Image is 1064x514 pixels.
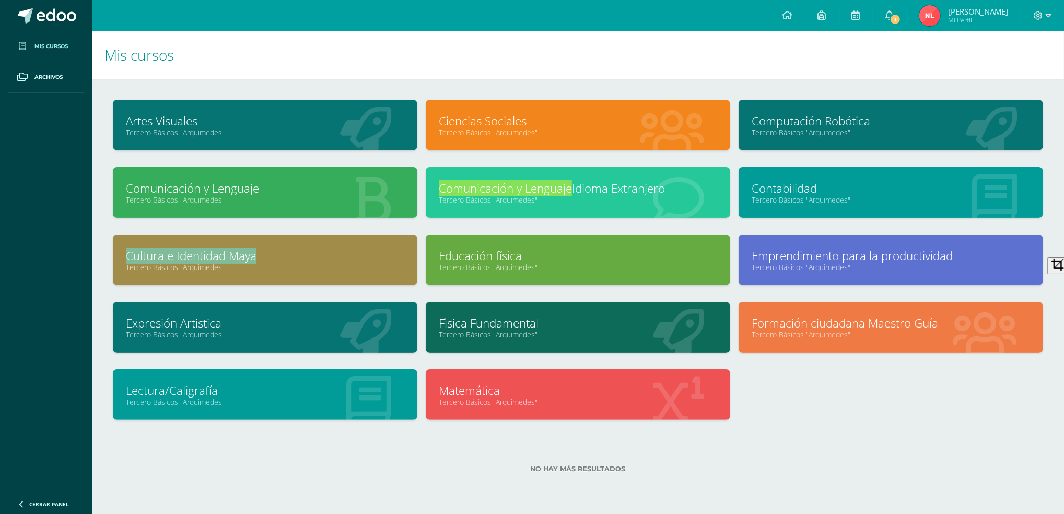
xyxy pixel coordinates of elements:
[439,248,717,264] a: Educación física
[752,113,1030,129] a: Computación Robótica
[439,330,717,340] a: Tercero Básicos "Arquimedes"
[126,195,404,205] a: Tercero Básicos "Arquimedes"
[126,330,404,340] a: Tercero Básicos "Arquimedes"
[439,127,717,137] a: Tercero Básicos "Arquimedes"
[126,127,404,137] a: Tercero Básicos "Arquimedes"
[439,397,717,407] a: Tercero Básicos "Arquimedes"
[752,127,1030,137] a: Tercero Básicos "Arquimedes"
[8,62,84,93] a: Archivos
[126,248,404,264] a: Cultura e Identidad Maya
[439,180,572,196] span: Comunicación y Lenguaje
[126,315,404,331] a: Expresión Artistica
[752,248,1030,264] a: Emprendimiento para la productividad
[752,330,1030,340] a: Tercero Básicos "Arquimedes"
[126,180,404,196] a: Comunicación y Lenguaje
[104,45,174,65] span: Mis cursos
[439,113,717,129] a: Ciencias Sociales
[126,262,404,272] a: Tercero Básicos "Arquimedes"
[948,16,1008,25] span: Mi Perfil
[439,195,717,205] a: Tercero Básicos "Arquimedes"
[919,5,940,26] img: 0bd96b76678b5aa360396f1394bde56b.png
[439,262,717,272] a: Tercero Básicos "Arquimedes"
[126,382,404,399] a: Lectura/Caligrafía
[439,180,717,196] a: Comunicación y LenguajeIdioma Extranjero
[29,500,69,508] span: Cerrar panel
[439,382,717,399] a: Matemática
[439,315,717,331] a: Fìsica Fundamental
[752,180,1030,196] a: Contabilidad
[752,315,1030,331] a: Formación ciudadana Maestro Guía
[113,465,1043,473] label: No hay más resultados
[890,14,901,25] span: 1
[34,73,63,81] span: Archivos
[126,248,256,264] span: Cultura e Identidad Maya
[752,195,1030,205] a: Tercero Básicos "Arquimedes"
[752,262,1030,272] a: Tercero Básicos "Arquimedes"
[948,6,1008,17] span: [PERSON_NAME]
[34,42,68,51] span: Mis cursos
[126,397,404,407] a: Tercero Básicos "Arquimedes"
[126,113,404,129] a: Artes Visuales
[8,31,84,62] a: Mis cursos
